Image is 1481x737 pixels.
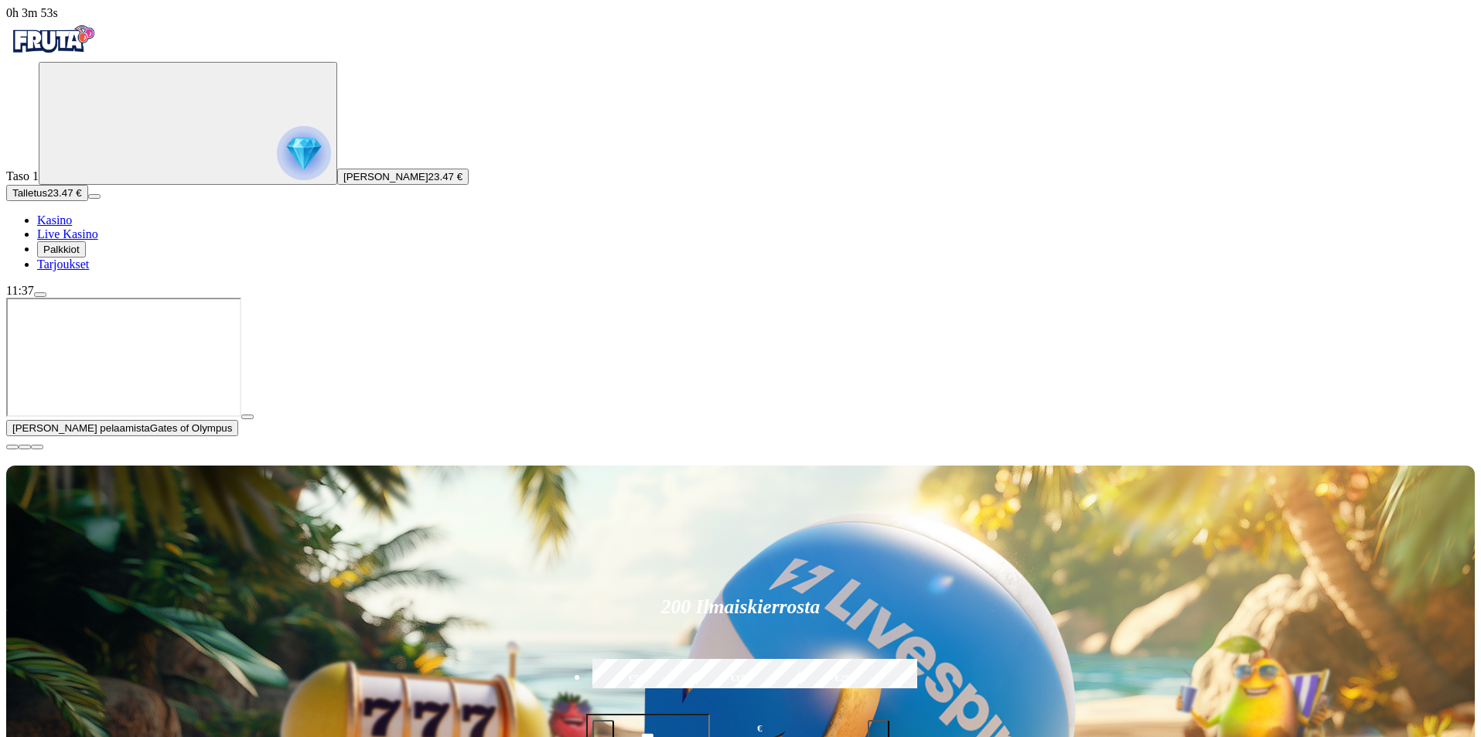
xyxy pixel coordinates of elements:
[37,227,98,241] a: Live Kasino
[6,213,1475,271] nav: Main menu
[47,187,81,199] span: 23.47 €
[6,169,39,183] span: Taso 1
[37,241,86,258] button: Palkkiot
[757,722,762,736] span: €
[692,657,788,701] label: €150
[6,445,19,449] button: close icon
[6,20,99,59] img: Fruta
[6,185,88,201] button: Talletusplus icon23.47 €
[6,298,241,417] iframe: Gates of Olympus
[12,187,47,199] span: Talletus
[12,422,150,434] span: [PERSON_NAME] pelaamista
[241,415,254,419] button: play icon
[337,169,469,185] button: [PERSON_NAME]23.47 €
[428,171,462,183] span: 23.47 €
[88,194,101,199] button: menu
[797,657,892,701] label: €250
[150,422,233,434] span: Gates of Olympus
[39,62,337,185] button: reward progress
[6,284,34,297] span: 11:37
[277,126,331,180] img: reward progress
[6,48,99,61] a: Fruta
[6,6,58,19] span: user session time
[37,213,72,227] a: Kasino
[43,244,80,255] span: Palkkiot
[34,292,46,297] button: menu
[589,657,684,701] label: €50
[6,20,1475,271] nav: Primary
[31,445,43,449] button: fullscreen icon
[6,420,238,436] button: [PERSON_NAME] pelaamistaGates of Olympus
[37,258,89,271] a: Tarjoukset
[19,445,31,449] button: chevron-down icon
[343,171,428,183] span: [PERSON_NAME]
